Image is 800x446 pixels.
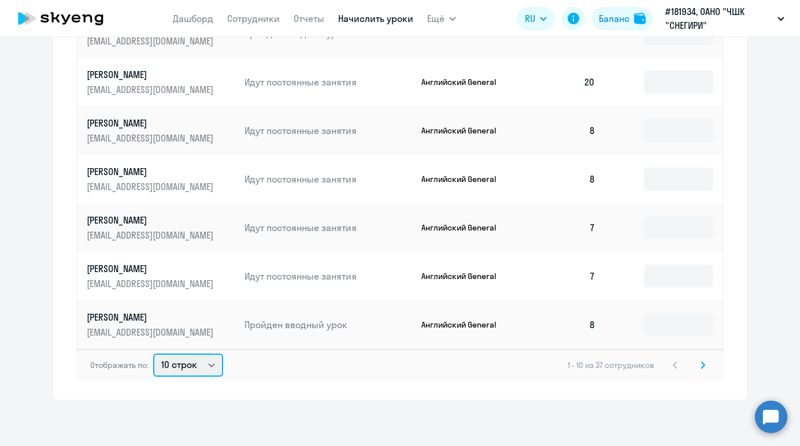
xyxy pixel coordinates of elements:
a: Сотрудники [227,13,280,24]
p: [PERSON_NAME] [87,214,216,226]
p: [PERSON_NAME] [87,165,216,178]
a: [PERSON_NAME][EMAIL_ADDRESS][DOMAIN_NAME] [87,262,235,290]
p: [EMAIL_ADDRESS][DOMAIN_NAME] [87,132,216,144]
span: 1 - 10 из 37 сотрудников [568,360,654,370]
a: [PERSON_NAME][EMAIL_ADDRESS][DOMAIN_NAME] [87,165,235,193]
button: Ещё [427,7,456,30]
p: Идут постоянные занятия [245,173,412,185]
p: Идут постоянные занятия [245,76,412,88]
a: [PERSON_NAME][EMAIL_ADDRESS][DOMAIN_NAME] [87,117,235,144]
p: Идут постоянные занятия [245,221,412,234]
td: 8 [524,155,605,203]
td: 7 [524,203,605,252]
a: Начислить уроки [338,13,413,24]
img: balance [634,13,646,24]
p: [PERSON_NAME] [87,311,216,324]
td: 20 [524,58,605,106]
p: [EMAIL_ADDRESS][DOMAIN_NAME] [87,35,216,47]
div: Баланс [599,12,629,25]
button: #181934, ОАНО "ЧШК "СНЕГИРИ" [660,5,790,32]
p: Английский General [421,125,508,136]
p: [EMAIL_ADDRESS][DOMAIN_NAME] [87,229,216,241]
p: [EMAIL_ADDRESS][DOMAIN_NAME] [87,83,216,96]
span: Отображать по: [90,360,149,370]
p: Идут постоянные занятия [245,270,412,283]
td: 7 [524,252,605,300]
a: [PERSON_NAME][EMAIL_ADDRESS][DOMAIN_NAME] [87,68,235,96]
p: Идут постоянные занятия [245,124,412,137]
p: [PERSON_NAME] [87,117,216,129]
a: Отчеты [294,13,324,24]
button: RU [517,7,555,30]
span: Ещё [427,12,445,25]
p: Английский General [421,77,508,87]
a: Дашборд [173,13,213,24]
p: [EMAIL_ADDRESS][DOMAIN_NAME] [87,180,216,193]
p: Пройден вводный урок [245,318,412,331]
p: Английский General [421,174,508,184]
p: [PERSON_NAME] [87,262,216,275]
span: RU [525,12,535,25]
p: #181934, ОАНО "ЧШК "СНЕГИРИ" [665,5,773,32]
a: [PERSON_NAME][EMAIL_ADDRESS][DOMAIN_NAME] [87,311,235,339]
p: [EMAIL_ADDRESS][DOMAIN_NAME] [87,326,216,339]
p: Английский General [421,222,508,233]
td: 8 [524,106,605,155]
p: Английский General [421,271,508,281]
td: 8 [524,300,605,349]
p: [EMAIL_ADDRESS][DOMAIN_NAME] [87,277,216,290]
a: [PERSON_NAME][EMAIL_ADDRESS][DOMAIN_NAME] [87,214,235,241]
p: Английский General [421,319,508,330]
p: [PERSON_NAME] [87,68,216,81]
button: Балансbalance [592,7,653,30]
